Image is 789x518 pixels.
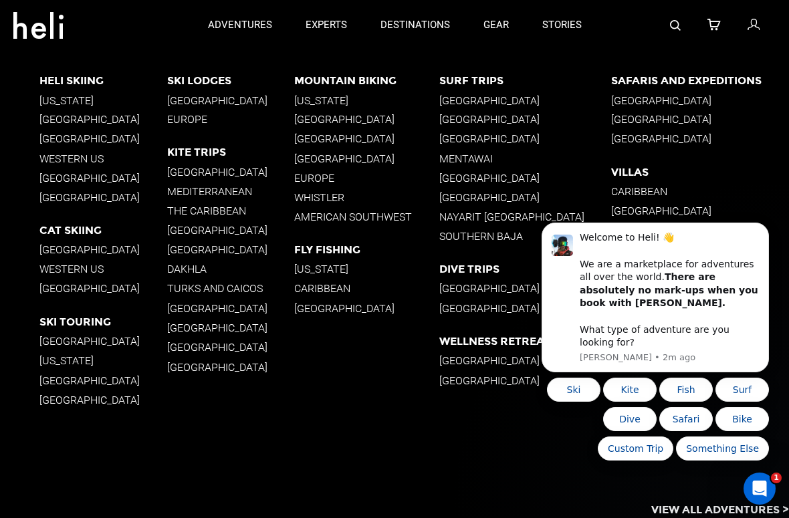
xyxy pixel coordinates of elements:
p: [GEOGRAPHIC_DATA] [167,361,295,374]
p: Safaris and Expeditions [611,74,789,87]
p: [GEOGRAPHIC_DATA] [294,302,439,315]
p: [GEOGRAPHIC_DATA] [39,133,167,146]
p: Dive Trips [439,263,612,276]
p: Caribbean [294,283,439,295]
p: [GEOGRAPHIC_DATA] [611,94,789,106]
p: Nayarit [GEOGRAPHIC_DATA] [439,211,612,223]
p: [GEOGRAPHIC_DATA] [439,191,612,204]
p: [GEOGRAPHIC_DATA] [439,172,612,184]
p: Heli Skiing [39,74,167,87]
p: [GEOGRAPHIC_DATA] [439,113,612,126]
p: destinations [380,18,450,32]
p: [GEOGRAPHIC_DATA] [439,374,612,387]
p: Mountain Biking [294,74,439,87]
p: [GEOGRAPHIC_DATA] [39,113,167,126]
p: [GEOGRAPHIC_DATA] [39,191,167,204]
p: Europe [294,172,439,184]
p: [GEOGRAPHIC_DATA] [439,94,612,106]
p: [GEOGRAPHIC_DATA] [167,341,295,354]
p: Dakhla [167,263,295,276]
p: Kite Trips [167,146,295,159]
p: [GEOGRAPHIC_DATA] [439,283,612,295]
p: [GEOGRAPHIC_DATA] [167,244,295,257]
p: [GEOGRAPHIC_DATA] [39,172,167,184]
p: Fly Fishing [294,244,439,257]
p: Whistler [294,191,439,204]
img: search-bar-icon.svg [670,20,681,31]
p: [GEOGRAPHIC_DATA] [167,166,295,178]
p: [GEOGRAPHIC_DATA] [611,113,789,126]
p: [GEOGRAPHIC_DATA] [39,244,167,257]
p: [GEOGRAPHIC_DATA] [39,335,167,348]
iframe: Intercom live chat [744,473,776,505]
p: [US_STATE] [294,94,439,106]
p: The Caribbean [167,205,295,217]
p: Surf Trips [439,74,612,87]
p: [GEOGRAPHIC_DATA] [294,113,439,126]
p: Ski Touring [39,315,167,328]
p: [GEOGRAPHIC_DATA] [294,133,439,146]
p: Western US [39,152,167,165]
p: [US_STATE] [39,354,167,367]
p: [GEOGRAPHIC_DATA] [39,394,167,406]
p: Wellness Retreats [439,335,612,348]
p: [US_STATE] [294,263,439,276]
p: [GEOGRAPHIC_DATA] [39,374,167,387]
p: [GEOGRAPHIC_DATA] [439,133,612,146]
p: [GEOGRAPHIC_DATA] [167,302,295,315]
p: [US_STATE] [39,94,167,106]
p: [GEOGRAPHIC_DATA] [167,224,295,237]
p: Southern Baja [439,231,612,243]
p: [GEOGRAPHIC_DATA] [439,354,612,367]
p: [GEOGRAPHIC_DATA] [294,152,439,165]
p: Cat Skiing [39,224,167,237]
p: American Southwest [294,211,439,223]
p: Western US [39,263,167,276]
p: adventures [208,18,272,32]
p: View All Adventures > [651,503,789,518]
p: [GEOGRAPHIC_DATA] [167,94,295,106]
p: Turks and Caicos [167,283,295,295]
p: [GEOGRAPHIC_DATA] [39,283,167,295]
span: 1 [771,473,782,483]
iframe: Intercom notifications message [522,133,789,482]
p: [GEOGRAPHIC_DATA] [439,302,612,315]
p: Europe [167,113,295,126]
p: Ski Lodges [167,74,295,87]
p: [GEOGRAPHIC_DATA] [167,321,295,334]
p: experts [306,18,347,32]
p: Mentawai [439,152,612,165]
p: Mediterranean [167,185,295,198]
